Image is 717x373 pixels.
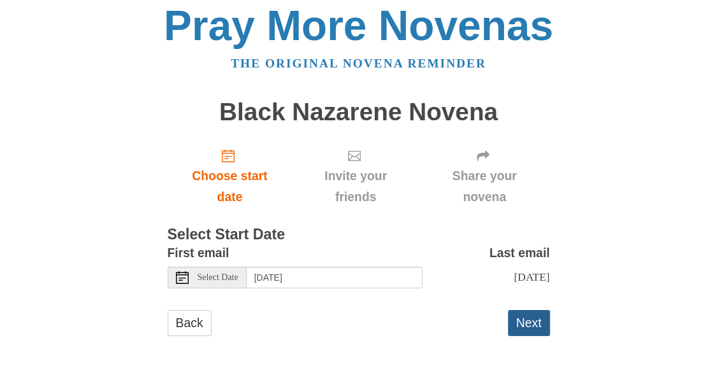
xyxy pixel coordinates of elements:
[168,227,550,243] h3: Select Start Date
[508,310,550,336] button: Next
[180,165,280,208] span: Choose start date
[247,267,423,288] input: Use the arrow keys to pick a date
[168,99,550,126] h1: Black Nazarene Novena
[489,243,550,264] label: Last email
[168,310,212,336] a: Back
[198,273,238,282] span: Select Date
[419,138,550,214] div: Click "Next" to confirm your start date first.
[432,165,537,208] span: Share your novena
[164,2,553,49] a: Pray More Novenas
[305,165,406,208] span: Invite your friends
[231,57,486,70] a: The original novena reminder
[292,138,419,214] div: Click "Next" to confirm your start date first.
[168,138,293,214] a: Choose start date
[168,243,229,264] label: First email
[514,271,549,283] span: [DATE]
